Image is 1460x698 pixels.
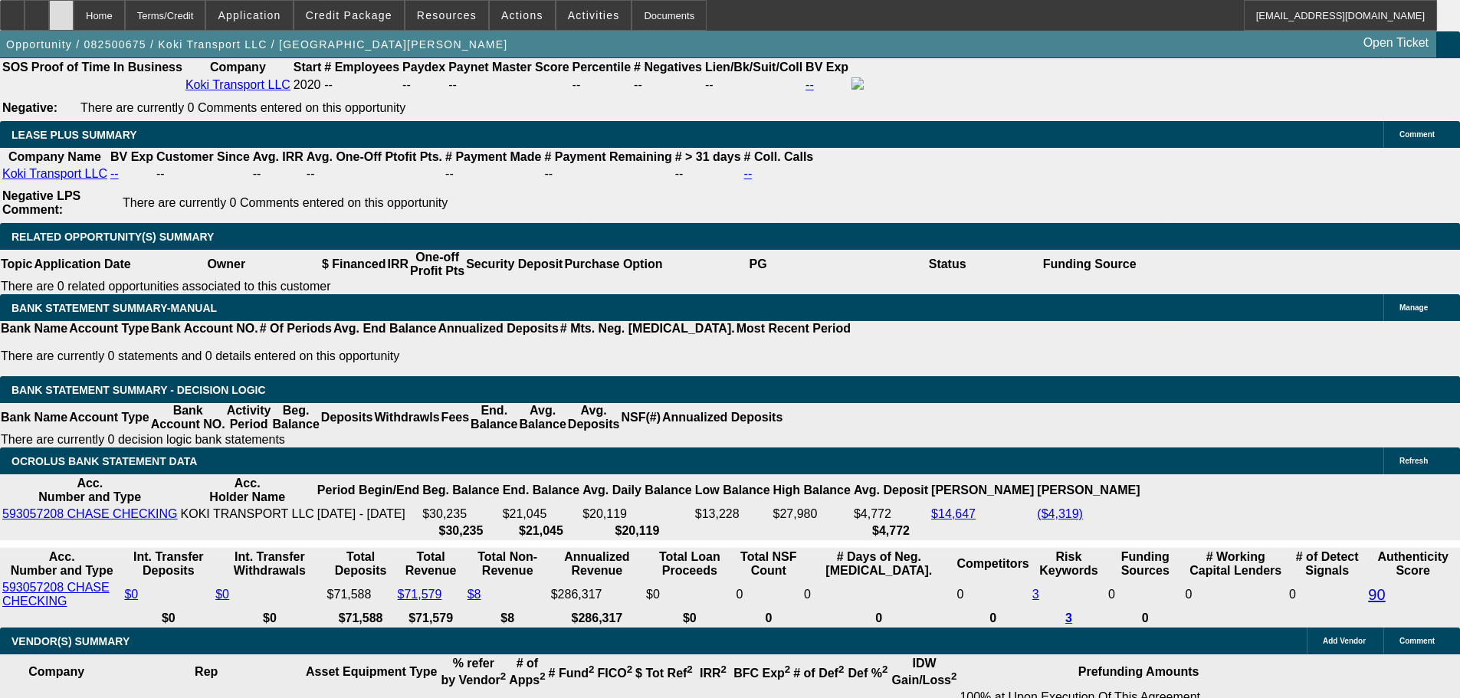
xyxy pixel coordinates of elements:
span: Activities [568,9,620,21]
th: Period Begin/End [317,476,420,505]
b: $ Tot Ref [635,667,693,680]
a: ($4,319) [1037,507,1083,520]
b: # Payment Made [445,150,541,163]
td: $0 [645,580,733,609]
th: High Balance [773,476,851,505]
th: Activity Period [226,403,272,432]
th: Avg. Deposits [567,403,621,432]
th: Competitors [956,549,1030,578]
b: Negative LPS Comment: [2,189,80,216]
th: Annualized Deposits [437,321,559,336]
th: [PERSON_NAME] [930,476,1035,505]
th: $0 [123,611,213,626]
sup: 2 [951,670,956,682]
b: BV Exp [805,61,848,74]
th: PG [663,250,852,279]
a: Open Ticket [1357,30,1435,56]
button: Credit Package [294,1,404,30]
th: $21,045 [502,523,580,539]
th: $286,317 [550,611,644,626]
button: Activities [556,1,632,30]
td: 0 [803,580,954,609]
th: Authenticity Score [1367,549,1458,578]
span: Comment [1399,637,1435,645]
td: $4,772 [853,506,929,522]
span: Opportunity / 082500675 / Koki Transport LLC / [GEOGRAPHIC_DATA][PERSON_NAME] [6,38,507,51]
b: # > 31 days [675,150,741,163]
td: $30,235 [422,506,500,522]
th: Status [853,250,1042,279]
th: Acc. Holder Name [180,476,315,505]
a: $8 [468,588,481,601]
img: facebook-icon.png [851,77,864,90]
span: Application [218,9,281,21]
th: # Working Capital Lenders [1184,549,1287,578]
th: Owner [132,250,321,279]
sup: 2 [687,664,692,675]
b: # of Def [793,667,844,680]
th: $4,772 [853,523,929,539]
b: Prefunding Amounts [1078,665,1199,678]
button: Application [206,1,292,30]
b: Company [28,665,84,678]
b: Rep [195,665,218,678]
td: -- [445,166,542,182]
div: $286,317 [551,588,643,601]
span: 0 [1185,588,1192,601]
b: FICO [597,667,632,680]
td: $13,228 [694,506,771,522]
sup: 2 [589,664,594,675]
a: Koki Transport LLC [2,167,107,180]
th: # of Detect Signals [1288,549,1366,578]
td: $21,045 [502,506,580,522]
td: 0 [1107,580,1183,609]
td: 2020 [293,77,322,93]
th: # Of Periods [259,321,333,336]
button: Actions [490,1,555,30]
th: Most Recent Period [736,321,851,336]
th: Beg. Balance [422,476,500,505]
th: [PERSON_NAME] [1036,476,1140,505]
th: $30,235 [422,523,500,539]
p: There are currently 0 statements and 0 details entered on this opportunity [1,349,851,363]
a: 593057208 CHASE CHECKING [2,581,110,608]
th: Fees [441,403,470,432]
b: # Employees [324,61,399,74]
span: Manage [1399,303,1428,312]
span: There are currently 0 Comments entered on this opportunity [80,101,405,114]
th: Account Type [68,321,150,336]
td: $20,119 [582,506,693,522]
span: Bank Statement Summary - Decision Logic [11,384,266,396]
td: $27,980 [773,506,851,522]
th: IRR [386,250,409,279]
th: 0 [736,611,802,626]
a: $14,647 [931,507,976,520]
td: 0 [956,580,1030,609]
th: Int. Transfer Withdrawals [215,549,324,578]
a: Koki Transport LLC [185,78,290,91]
th: $ Financed [321,250,387,279]
span: Actions [501,9,543,21]
a: -- [744,167,753,180]
th: # Mts. Neg. [MEDICAL_DATA]. [559,321,736,336]
td: 0 [1288,580,1366,609]
th: Int. Transfer Deposits [123,549,213,578]
sup: 2 [785,664,790,675]
span: OCROLUS BANK STATEMENT DATA [11,455,197,467]
th: Avg. Daily Balance [582,476,693,505]
span: Add Vendor [1323,637,1366,645]
span: VENDOR(S) SUMMARY [11,635,130,647]
div: -- [448,78,569,92]
span: Comment [1399,130,1435,139]
td: -- [543,166,672,182]
th: SOS [2,60,29,75]
th: One-off Profit Pts [409,250,465,279]
th: Total Revenue [397,549,465,578]
th: Avg. End Balance [333,321,438,336]
th: Beg. Balance [271,403,320,432]
th: Total Loan Proceeds [645,549,733,578]
a: 3 [1032,588,1039,601]
td: -- [252,166,304,182]
b: Avg. IRR [253,150,303,163]
td: $71,588 [326,580,395,609]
